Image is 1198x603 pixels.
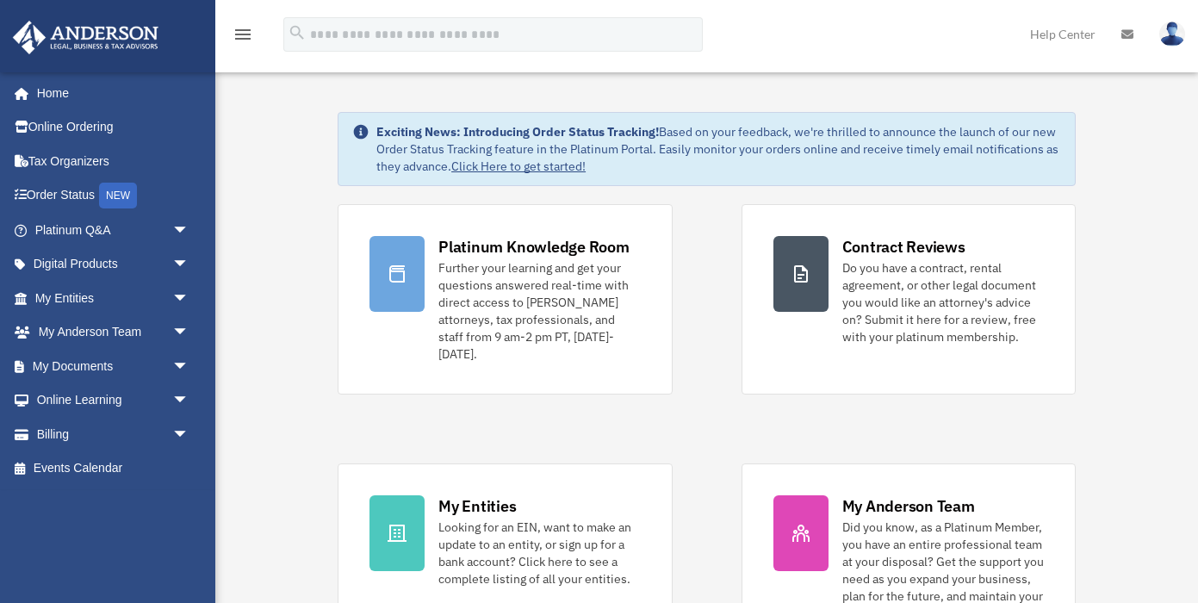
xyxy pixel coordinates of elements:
a: Online Learningarrow_drop_down [12,383,215,418]
a: My Anderson Teamarrow_drop_down [12,315,215,350]
a: My Entitiesarrow_drop_down [12,281,215,315]
a: Online Ordering [12,110,215,145]
a: Digital Productsarrow_drop_down [12,247,215,282]
a: My Documentsarrow_drop_down [12,349,215,383]
div: NEW [99,183,137,208]
a: Events Calendar [12,451,215,486]
span: arrow_drop_down [172,417,207,452]
div: Contract Reviews [842,236,965,258]
strong: Exciting News: Introducing Order Status Tracking! [376,124,659,140]
a: Contract Reviews Do you have a contract, rental agreement, or other legal document you would like... [742,204,1076,395]
img: User Pic [1159,22,1185,47]
i: menu [233,24,253,45]
span: arrow_drop_down [172,349,207,384]
a: Click Here to get started! [451,159,586,174]
div: Platinum Knowledge Room [438,236,630,258]
span: arrow_drop_down [172,213,207,248]
img: Anderson Advisors Platinum Portal [8,21,164,54]
a: Home [12,76,207,110]
a: Billingarrow_drop_down [12,417,215,451]
a: Tax Organizers [12,144,215,178]
span: arrow_drop_down [172,247,207,283]
div: Looking for an EIN, want to make an update to an entity, or sign up for a bank account? Click her... [438,519,640,587]
span: arrow_drop_down [172,383,207,419]
span: arrow_drop_down [172,281,207,316]
a: Platinum Knowledge Room Further your learning and get your questions answered real-time with dire... [338,204,672,395]
span: arrow_drop_down [172,315,207,351]
a: menu [233,30,253,45]
div: My Anderson Team [842,495,975,517]
div: My Entities [438,495,516,517]
i: search [288,23,307,42]
div: Do you have a contract, rental agreement, or other legal document you would like an attorney's ad... [842,259,1044,345]
a: Order StatusNEW [12,178,215,214]
div: Based on your feedback, we're thrilled to announce the launch of our new Order Status Tracking fe... [376,123,1061,175]
a: Platinum Q&Aarrow_drop_down [12,213,215,247]
div: Further your learning and get your questions answered real-time with direct access to [PERSON_NAM... [438,259,640,363]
